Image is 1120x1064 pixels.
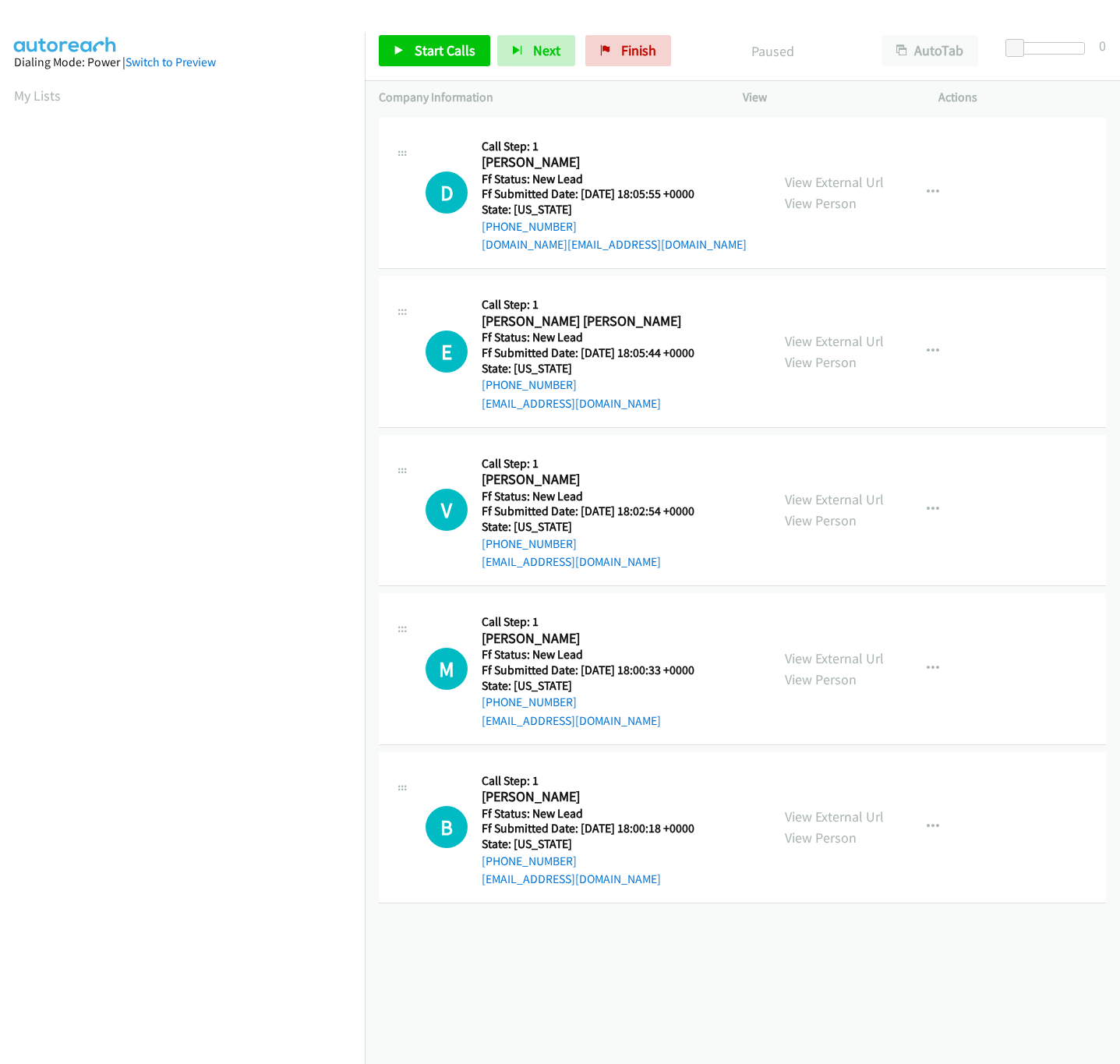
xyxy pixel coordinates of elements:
[482,695,577,709] a: [PHONE_NUMBER]
[379,35,490,66] a: Start Calls
[482,345,714,361] h5: Ff Submitted Date: [DATE] 18:05:44 +0000
[482,663,714,678] h5: Ff Submitted Date: [DATE] 18:00:33 +0000
[482,854,577,868] a: [PHONE_NUMBER]
[482,361,714,376] h5: State: [US_STATE]
[482,536,577,551] a: [PHONE_NUMBER]
[482,456,714,472] h5: Call Step: 1
[415,41,475,59] span: Start Calls
[426,648,468,690] h1: M
[621,41,656,59] span: Finish
[426,171,468,214] h1: D
[482,186,747,202] h5: Ff Submitted Date: [DATE] 18:05:55 +0000
[379,88,715,107] p: Company Information
[482,202,747,217] h5: State: [US_STATE]
[1013,42,1085,55] div: Delay between calls (in seconds)
[785,808,884,825] a: View External Url
[482,154,714,171] h2: [PERSON_NAME]
[692,41,853,62] p: Paused
[482,806,714,822] h5: Ff Status: New Lead
[482,836,714,852] h5: State: [US_STATE]
[426,331,468,373] div: The call is yet to be attempted
[785,829,857,847] a: View Person
[125,55,216,69] a: Switch to Preview
[482,313,714,331] h2: [PERSON_NAME] [PERSON_NAME]
[482,713,661,728] a: [EMAIL_ADDRESS][DOMAIN_NAME]
[743,88,910,107] p: View
[1099,35,1106,56] div: 0
[482,219,577,234] a: [PHONE_NUMBER]
[785,332,884,350] a: View External Url
[882,35,978,66] button: AutoTab
[482,471,714,489] h2: [PERSON_NAME]
[482,647,714,663] h5: Ff Status: New Lead
[482,139,747,154] h5: Call Step: 1
[482,330,714,345] h5: Ff Status: New Lead
[785,490,884,508] a: View External Url
[482,678,714,694] h5: State: [US_STATE]
[482,871,661,886] a: [EMAIL_ADDRESS][DOMAIN_NAME]
[426,489,468,531] h1: V
[482,773,714,789] h5: Call Step: 1
[482,519,714,535] h5: State: [US_STATE]
[482,171,747,187] h5: Ff Status: New Lead
[482,237,747,252] a: [DOMAIN_NAME][EMAIL_ADDRESS][DOMAIN_NAME]
[14,87,61,104] a: My Lists
[426,648,468,690] div: The call is yet to be attempted
[482,788,714,806] h2: [PERSON_NAME]
[785,670,857,688] a: View Person
[426,806,468,848] h1: B
[533,41,560,59] span: Next
[482,614,714,630] h5: Call Step: 1
[482,554,661,569] a: [EMAIL_ADDRESS][DOMAIN_NAME]
[482,504,714,519] h5: Ff Submitted Date: [DATE] 18:02:54 +0000
[482,489,714,504] h5: Ff Status: New Lead
[785,173,884,191] a: View External Url
[785,649,884,667] a: View External Url
[785,353,857,371] a: View Person
[426,489,468,531] div: The call is yet to be attempted
[497,35,575,66] button: Next
[585,35,671,66] a: Finish
[426,806,468,848] div: The call is yet to be attempted
[482,821,714,836] h5: Ff Submitted Date: [DATE] 18:00:18 +0000
[482,630,714,648] h2: [PERSON_NAME]
[482,396,661,411] a: [EMAIL_ADDRESS][DOMAIN_NAME]
[938,88,1106,107] p: Actions
[785,511,857,529] a: View Person
[14,53,351,72] div: Dialing Mode: Power |
[14,120,365,861] iframe: Dialpad
[785,194,857,212] a: View Person
[482,377,577,392] a: [PHONE_NUMBER]
[426,171,468,214] div: The call is yet to be attempted
[482,297,714,313] h5: Call Step: 1
[426,331,468,373] h1: E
